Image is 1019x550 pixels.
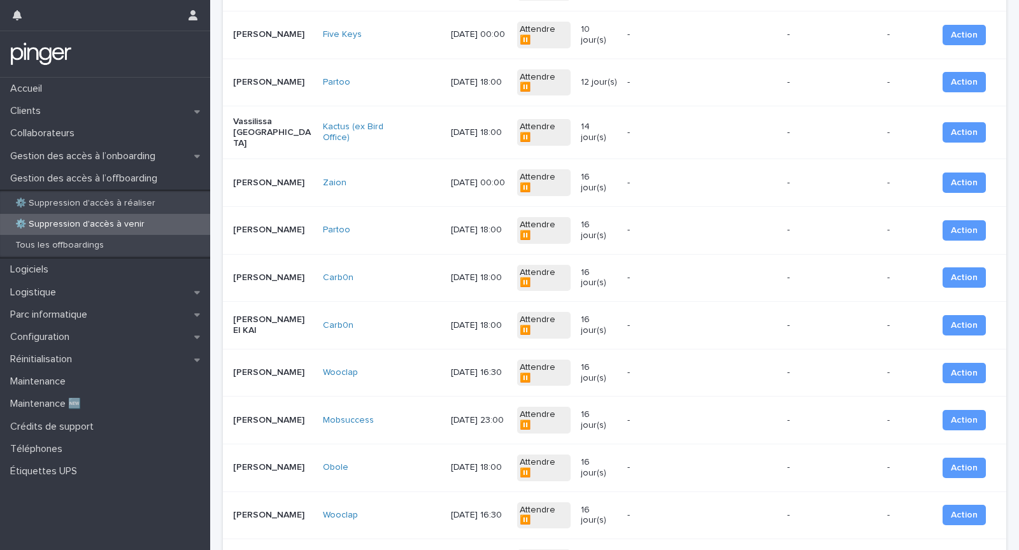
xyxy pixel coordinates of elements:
p: - [627,415,777,426]
p: [PERSON_NAME] [233,77,313,88]
p: [DATE] 23:00 [451,415,508,426]
span: Action [951,462,978,474]
p: ⚙️ Suppression d'accès à réaliser [5,198,166,209]
p: - [627,225,777,236]
p: - [887,74,892,88]
div: Attendre ⏸️ [517,455,570,481]
p: 12 jour(s) [581,77,617,88]
p: - [787,178,867,188]
span: Action [951,414,978,427]
p: [PERSON_NAME] [233,367,313,378]
p: 16 jour(s) [581,505,617,526]
p: - [627,272,777,283]
p: [PERSON_NAME] [233,462,313,473]
p: - [787,29,867,40]
p: [DATE] 18:00 [451,225,508,236]
p: - [627,462,777,473]
p: Maintenance [5,376,76,388]
p: - [887,222,892,236]
p: [DATE] 18:00 [451,320,508,331]
div: Attendre ⏸️ [517,360,570,386]
p: Gestion des accès à l’offboarding [5,173,167,185]
a: Partoo [323,225,350,236]
p: - [887,27,892,40]
p: Logiciels [5,264,59,276]
p: [DATE] 18:00 [451,272,508,283]
p: Accueil [5,83,52,95]
p: Crédits de support [5,421,104,433]
a: Five Keys [323,29,362,40]
p: 16 jour(s) [581,267,617,289]
p: - [787,320,867,331]
p: Téléphones [5,443,73,455]
p: Configuration [5,331,80,343]
p: - [887,175,892,188]
div: Attendre ⏸️ [517,502,570,529]
p: - [627,77,777,88]
p: [DATE] 18:00 [451,462,508,473]
tr: [PERSON_NAME]Partoo [DATE] 18:00Attendre ⏸️12 jour(s)---- Action [223,59,1006,106]
p: [PERSON_NAME] [233,272,313,283]
p: - [787,225,867,236]
span: Action [951,271,978,284]
button: Action [943,173,986,193]
button: Action [943,220,986,241]
p: - [887,318,892,331]
p: [DATE] 00:00 [451,29,508,40]
p: - [887,460,892,473]
p: 16 jour(s) [581,314,617,336]
p: - [887,125,892,138]
a: Wooclap [323,367,358,378]
p: Collaborateurs [5,127,85,139]
tr: [PERSON_NAME] El KAICarb0n [DATE] 18:00Attendre ⏸️16 jour(s)---- Action [223,302,1006,349]
button: Action [943,72,986,92]
span: Action [951,367,978,379]
p: 16 jour(s) [581,172,617,194]
a: Partoo [323,77,350,88]
div: Attendre ⏸️ [517,119,570,146]
a: Carb0n [323,272,353,283]
p: Étiquettes UPS [5,465,87,477]
p: 14 jour(s) [581,122,617,143]
p: [PERSON_NAME] El KAI [233,314,313,336]
p: [DATE] 16:30 [451,367,508,378]
tr: [PERSON_NAME]Wooclap [DATE] 16:30Attendre ⏸️16 jour(s)---- Action [223,491,1006,539]
tr: [PERSON_NAME]Obole [DATE] 18:00Attendre ⏸️16 jour(s)---- Action [223,444,1006,492]
img: mTgBEunGTSyRkCgitkcU [10,41,72,67]
p: [PERSON_NAME] [233,225,313,236]
div: Attendre ⏸️ [517,22,570,48]
p: Vassilissa [GEOGRAPHIC_DATA] [233,116,313,148]
button: Action [943,122,986,143]
p: 16 jour(s) [581,409,617,431]
p: [PERSON_NAME] [233,510,313,521]
div: Attendre ⏸️ [517,217,570,244]
p: [DATE] 16:30 [451,510,508,521]
p: - [787,510,867,521]
button: Action [943,267,986,288]
button: Action [943,458,986,478]
p: Maintenance 🆕 [5,398,91,410]
div: Attendre ⏸️ [517,69,570,96]
tr: Vassilissa [GEOGRAPHIC_DATA]Kactus (ex Bird Office) [DATE] 18:00Attendre ⏸️14 jour(s)---- Action [223,106,1006,159]
p: ⚙️ Suppression d'accès à venir [5,219,155,230]
span: Action [951,126,978,139]
button: Action [943,505,986,525]
tr: [PERSON_NAME]Wooclap [DATE] 16:30Attendre ⏸️16 jour(s)---- Action [223,349,1006,397]
div: Attendre ⏸️ [517,169,570,196]
p: Tous les offboardings [5,240,114,251]
button: Action [943,410,986,430]
p: Parc informatique [5,309,97,321]
tr: [PERSON_NAME]Partoo [DATE] 18:00Attendre ⏸️16 jour(s)---- Action [223,207,1006,255]
a: Zaion [323,178,346,188]
p: - [627,510,777,521]
button: Action [943,363,986,383]
p: [PERSON_NAME] [233,29,313,40]
p: - [787,462,867,473]
p: - [627,367,777,378]
p: Logistique [5,286,66,299]
tr: [PERSON_NAME]Five Keys [DATE] 00:00Attendre ⏸️10 jour(s)---- Action [223,11,1006,59]
p: 10 jour(s) [581,24,617,46]
p: Clients [5,105,51,117]
p: - [627,29,777,40]
p: - [787,367,867,378]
